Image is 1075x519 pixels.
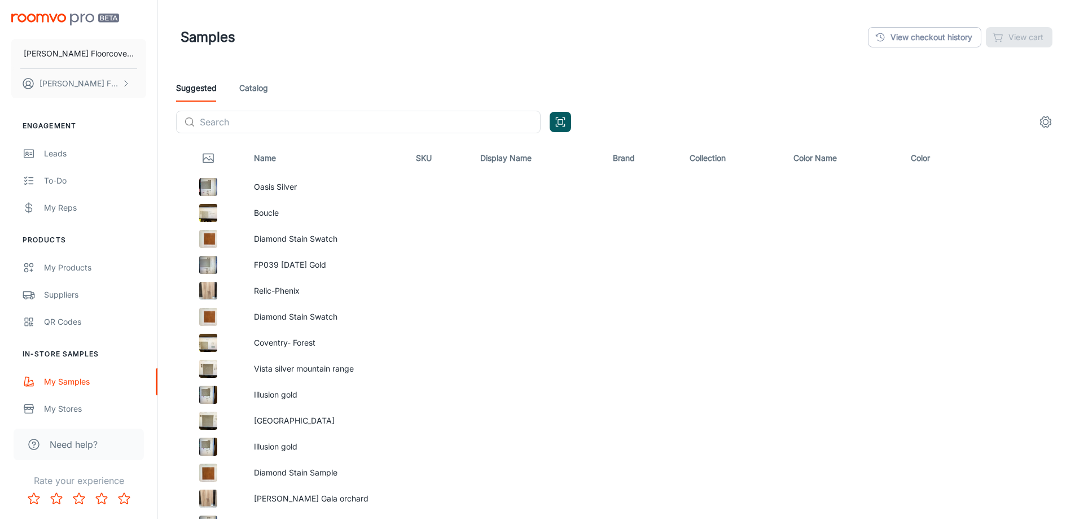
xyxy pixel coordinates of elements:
[239,75,268,102] a: Catalog
[245,304,407,330] td: Diamond Stain Swatch
[471,142,604,174] th: Display Name
[1034,111,1057,133] button: settings
[245,252,407,278] td: FP039 Karma Gold
[784,142,902,174] th: Color Name
[245,460,407,486] td: Diamond Stain Sample
[176,75,217,102] a: Suggested
[902,142,973,174] th: Color
[245,226,407,252] td: Diamond Stain Swatch
[407,142,472,174] th: SKU
[245,486,407,512] td: Audra Gala orchard
[245,278,407,304] td: Relic-Phenix
[44,261,146,274] div: My Products
[245,142,407,174] th: Name
[23,487,45,510] button: Rate 1 star
[40,77,119,90] p: [PERSON_NAME] Floorcovering
[44,289,146,301] div: Suppliers
[868,27,981,47] a: View checkout history
[245,434,407,460] td: Illusion gold
[44,147,146,160] div: Leads
[245,356,407,382] td: Vista silver mountain range
[11,14,119,25] img: Roomvo PRO Beta
[245,174,407,200] td: Oasis Silver
[245,382,407,408] td: Illusion gold
[681,142,784,174] th: Collection
[201,151,215,165] svg: Thumbnail
[44,202,146,214] div: My Reps
[550,112,571,132] button: Open QR code scanner
[245,200,407,226] td: Boucle
[68,487,90,510] button: Rate 3 star
[113,487,135,510] button: Rate 5 star
[24,47,134,60] p: [PERSON_NAME] Floorcovering
[44,403,146,415] div: My Stores
[11,39,146,68] button: [PERSON_NAME] Floorcovering
[181,27,235,47] h1: Samples
[45,487,68,510] button: Rate 2 star
[44,175,146,187] div: To-do
[245,330,407,356] td: Coventry- Forest
[200,111,541,133] input: Search
[604,142,681,174] th: Brand
[9,474,148,487] p: Rate your experience
[44,316,146,328] div: QR Codes
[90,487,113,510] button: Rate 4 star
[50,438,98,451] span: Need help?
[11,69,146,98] button: [PERSON_NAME] Floorcovering
[245,408,407,434] td: Catania Amphitheater
[44,376,146,388] div: My Samples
